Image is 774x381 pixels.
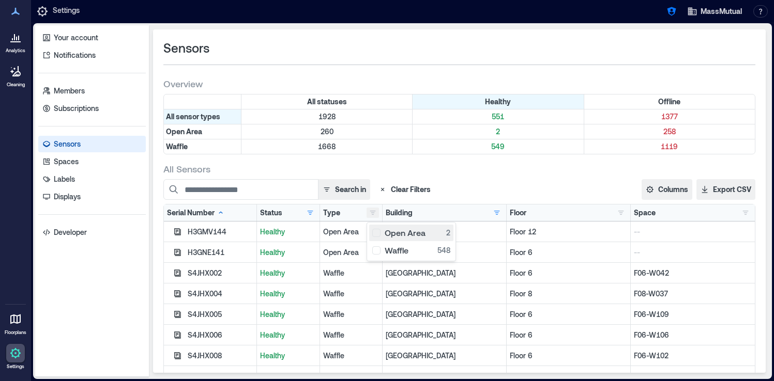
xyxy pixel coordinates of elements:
p: Developer [54,227,87,237]
span: Overview [163,77,203,90]
div: Waffle [323,268,380,278]
p: Healthy [260,227,316,237]
button: Clear Filters [374,179,435,200]
button: Search in [318,179,370,200]
p: Healthy [260,309,316,320]
p: 549 [415,141,581,152]
p: Settings [53,5,80,18]
p: -- [634,227,752,237]
div: S4JHX002 [188,268,253,278]
p: Spaces [54,156,79,167]
div: Filter by Type: Open Area & Status: Offline [584,124,755,139]
a: Displays [38,188,146,205]
p: [GEOGRAPHIC_DATA] [386,309,503,320]
p: Healthy [260,351,316,361]
p: 1119 [586,141,753,152]
div: Type [323,208,340,218]
p: Members [54,86,85,96]
div: S4JHX005 [188,309,253,320]
p: Labels [54,174,75,184]
div: Filter by Type: Open Area & Status: Healthy [413,124,584,139]
p: Displays [54,192,81,202]
p: Analytics [6,47,25,54]
div: Floor [510,208,526,218]
a: Your account [38,29,146,46]
p: Your account [54,33,98,43]
p: [GEOGRAPHIC_DATA] [386,268,503,278]
p: 1668 [244,141,410,152]
div: Waffle [323,289,380,299]
p: F06-W106 [634,330,752,340]
p: Floor 6 [510,309,627,320]
a: Floorplans [2,307,29,339]
p: 1928 [244,112,410,122]
p: Floorplans [5,329,26,336]
p: Healthy [260,247,316,258]
p: Floor 6 [510,351,627,361]
div: Filter by Status: Healthy (active - click to clear) [413,94,584,109]
div: Space [634,208,656,218]
button: Export CSV [696,179,755,200]
p: F06-W109 [634,309,752,320]
div: Waffle [323,309,380,320]
p: F08-W037 [634,289,752,299]
p: [GEOGRAPHIC_DATA] [386,289,503,299]
div: Filter by Type: Open Area [164,124,241,139]
a: Members [38,83,146,99]
p: [GEOGRAPHIC_DATA] [386,351,503,361]
p: 258 [586,126,753,137]
div: Status [260,208,282,218]
p: Healthy [260,289,316,299]
p: 1377 [586,112,753,122]
span: MassMutual [701,6,742,17]
div: S4JHX008 [188,351,253,361]
p: Floor 8 [510,289,627,299]
a: Cleaning [3,59,28,91]
a: Spaces [38,153,146,170]
p: 551 [415,112,581,122]
div: Open Area [323,247,380,258]
p: Floor 6 [510,268,627,278]
a: Developer [38,224,146,241]
button: MassMutual [684,3,745,20]
a: Subscriptions [38,100,146,117]
p: -- [634,247,752,258]
p: Subscriptions [54,103,99,114]
div: Waffle [323,351,380,361]
p: Notifications [54,50,96,60]
span: Sensors [163,40,209,56]
div: H3GNE141 [188,247,253,258]
p: Sensors [54,139,81,149]
p: Floor 12 [510,227,627,237]
a: Sensors [38,136,146,152]
p: Healthy [260,330,316,340]
div: Open Area [323,227,380,237]
p: F06-W042 [634,268,752,278]
a: Labels [38,171,146,187]
div: S4JHX006 [188,330,253,340]
div: Filter by Type: Waffle [164,139,241,154]
p: Floor 6 [510,330,627,340]
div: Serial Number [167,208,225,218]
p: 2 [415,126,581,137]
button: Columns [642,179,692,200]
a: Settings [3,341,28,373]
div: All statuses [241,94,413,109]
div: Filter by Type: Waffle & Status: Healthy [413,139,584,154]
p: F06-W102 [634,351,752,361]
p: Floor 6 [510,247,627,258]
div: Filter by Status: Offline [584,94,755,109]
div: Building [386,208,413,218]
div: All sensor types [164,109,241,124]
div: S4JHX004 [188,289,253,299]
a: Notifications [38,47,146,63]
div: Waffle [323,330,380,340]
p: Healthy [260,268,316,278]
a: Analytics [3,25,28,57]
p: 260 [244,126,410,137]
p: [GEOGRAPHIC_DATA] [386,330,503,340]
span: All Sensors [163,163,210,175]
div: H3GMV144 [188,227,253,237]
p: Cleaning [7,82,25,88]
p: Settings [7,363,24,370]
